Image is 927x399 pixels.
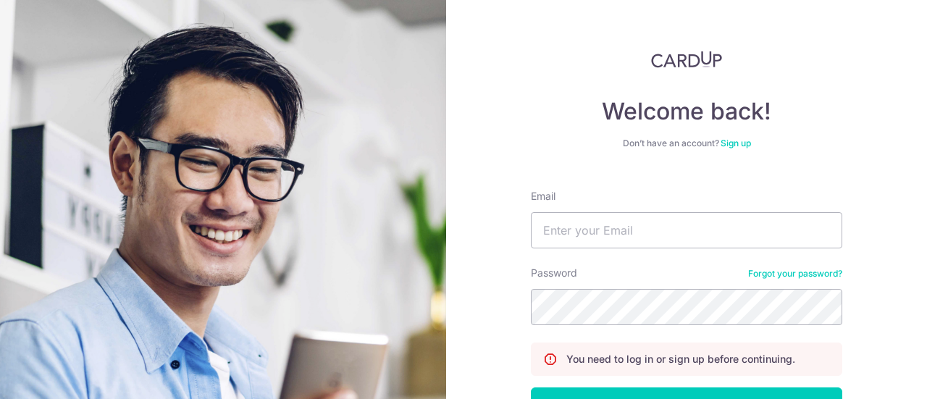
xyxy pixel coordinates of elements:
[651,51,722,68] img: CardUp Logo
[748,268,842,280] a: Forgot your password?
[531,189,555,203] label: Email
[531,266,577,280] label: Password
[531,212,842,248] input: Enter your Email
[531,97,842,126] h4: Welcome back!
[531,138,842,149] div: Don’t have an account?
[566,352,795,366] p: You need to log in or sign up before continuing.
[721,138,751,148] a: Sign up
